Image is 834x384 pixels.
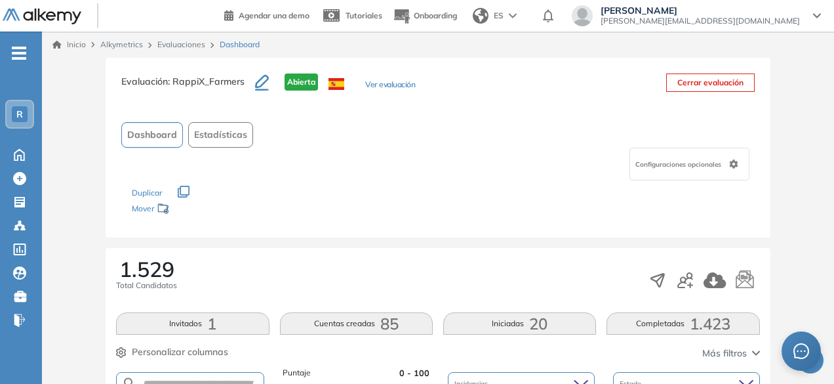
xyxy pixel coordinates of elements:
[52,39,86,51] a: Inicio
[606,312,759,335] button: Completadas1.423
[443,312,596,335] button: Iniciadas20
[132,198,263,222] div: Mover
[116,280,177,291] span: Total Candidatos
[116,312,269,335] button: Invitados1
[283,367,311,379] span: Puntaje
[194,128,247,142] span: Estadísticas
[16,109,23,119] span: R
[127,128,177,142] span: Dashboard
[239,11,309,20] span: Agendar una demo
[285,74,318,91] span: Abierta
[12,52,26,54] i: -
[188,122,253,148] button: Estadísticas
[702,347,747,360] span: Más filtros
[119,259,174,280] span: 1.529
[116,345,228,359] button: Personalizar columnas
[328,78,344,90] img: ESP
[157,39,205,49] a: Evaluaciones
[100,39,143,49] span: Alkymetrics
[224,7,309,22] a: Agendar una demo
[635,160,724,169] span: Configuraciones opcionales
[399,367,429,379] span: 0 - 100
[346,11,382,20] span: Tutoriales
[793,343,809,359] span: message
[494,10,504,22] span: ES
[132,345,228,359] span: Personalizar columnas
[393,2,457,30] button: Onboarding
[121,122,183,148] button: Dashboard
[601,5,800,16] span: [PERSON_NAME]
[629,148,749,181] div: Configuraciones opcionales
[220,39,260,51] span: Dashboard
[702,347,760,360] button: Más filtros
[414,11,457,20] span: Onboarding
[473,8,488,24] img: world
[666,74,755,92] button: Cerrar evaluación
[509,13,517,18] img: arrow
[280,312,433,335] button: Cuentas creadas85
[168,75,245,87] span: : RappiX_Farmers
[365,79,415,93] button: Ver evaluación
[132,188,162,198] span: Duplicar
[121,74,255,101] h3: Evaluación
[3,9,81,25] img: Logo
[601,16,800,26] span: [PERSON_NAME][EMAIL_ADDRESS][DOMAIN_NAME]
